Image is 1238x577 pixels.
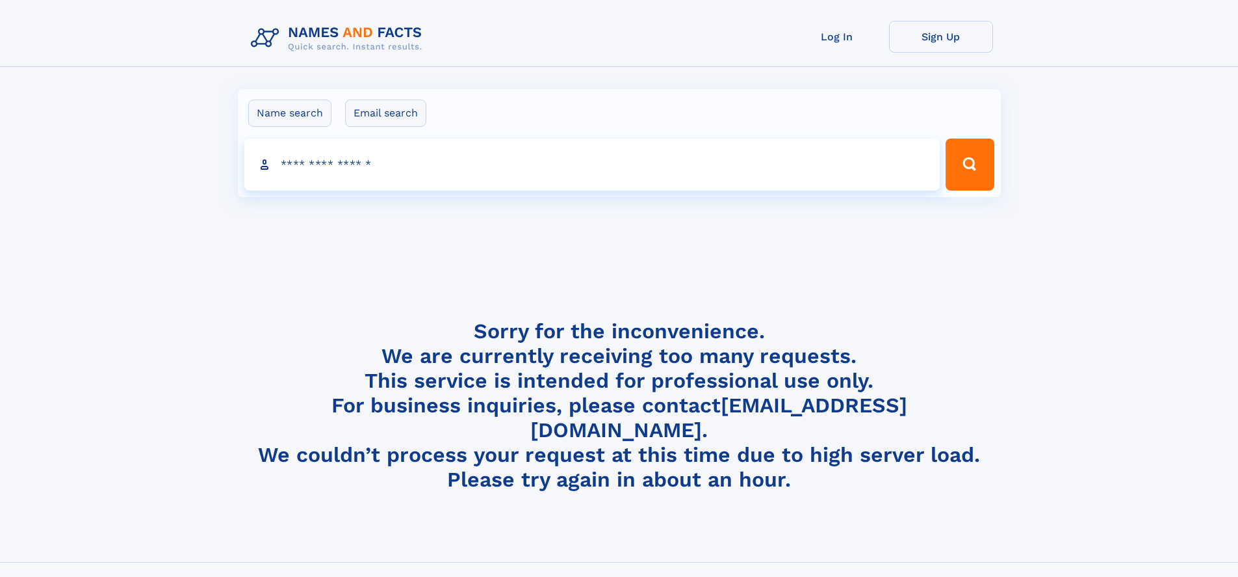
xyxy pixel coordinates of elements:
[246,319,993,492] h4: Sorry for the inconvenience. We are currently receiving too many requests. This service is intend...
[785,21,889,53] a: Log In
[246,21,433,56] img: Logo Names and Facts
[889,21,993,53] a: Sign Up
[248,100,331,127] label: Name search
[345,100,426,127] label: Email search
[244,139,940,191] input: search input
[946,139,994,191] button: Search Button
[530,393,907,442] a: [EMAIL_ADDRESS][DOMAIN_NAME]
